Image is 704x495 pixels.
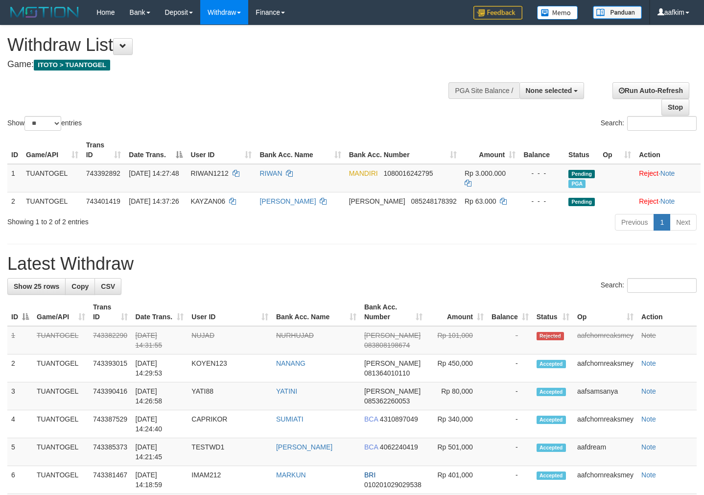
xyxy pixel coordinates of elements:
[364,341,410,349] span: Copy 083808198674 to clipboard
[132,326,188,354] td: [DATE] 14:31:55
[22,136,82,164] th: Game/API: activate to sort column ascending
[89,410,132,438] td: 743387529
[276,471,306,479] a: MARKUN
[89,438,132,466] td: 743385373
[573,326,637,354] td: aafchornreaksmey
[519,82,585,99] button: None selected
[132,354,188,382] td: [DATE] 14:29:53
[641,359,656,367] a: Note
[7,192,22,210] td: 2
[129,197,179,205] span: [DATE] 14:37:26
[426,326,488,354] td: Rp 101,000
[132,410,188,438] td: [DATE] 14:24:40
[635,192,701,210] td: ·
[465,197,496,205] span: Rp 63.000
[426,466,488,494] td: Rp 401,000
[7,254,697,274] h1: Latest Withdraw
[599,136,635,164] th: Op: activate to sort column ascending
[33,466,89,494] td: TUANTOGEL
[89,326,132,354] td: 743382290
[7,5,82,20] img: MOTION_logo.png
[187,136,256,164] th: User ID: activate to sort column ascending
[364,369,410,377] span: Copy 081364010110 to clipboard
[533,298,573,326] th: Status: activate to sort column ascending
[89,354,132,382] td: 743393015
[639,169,658,177] a: Reject
[426,354,488,382] td: Rp 450,000
[7,136,22,164] th: ID
[573,382,637,410] td: aafsamsanya
[660,197,675,205] a: Note
[33,410,89,438] td: TUANTOGEL
[276,387,297,395] a: YATINI
[380,443,418,451] span: Copy 4062240419 to clipboard
[256,136,345,164] th: Bank Acc. Name: activate to sort column ascending
[89,466,132,494] td: 743381467
[259,169,282,177] a: RIWAN
[573,410,637,438] td: aafchornreaksmey
[364,415,378,423] span: BCA
[537,444,566,452] span: Accepted
[33,354,89,382] td: TUANTOGEL
[82,136,125,164] th: Trans ID: activate to sort column ascending
[488,354,533,382] td: -
[523,168,561,178] div: - - -
[641,471,656,479] a: Note
[635,136,701,164] th: Action
[488,326,533,354] td: -
[612,82,689,99] a: Run Auto-Refresh
[132,466,188,494] td: [DATE] 14:18:59
[101,283,115,290] span: CSV
[33,438,89,466] td: TUANTOGEL
[519,136,564,164] th: Balance
[465,169,506,177] span: Rp 3.000.000
[601,116,697,131] label: Search:
[627,116,697,131] input: Search:
[132,298,188,326] th: Date Trans.: activate to sort column ascending
[639,197,658,205] a: Reject
[564,136,599,164] th: Status
[661,99,689,116] a: Stop
[190,169,228,177] span: RIWAN1212
[380,415,418,423] span: Copy 4310897049 to clipboard
[615,214,654,231] a: Previous
[364,471,375,479] span: BRI
[360,298,426,326] th: Bank Acc. Number: activate to sort column ascending
[537,332,564,340] span: Rejected
[364,443,378,451] span: BCA
[7,382,33,410] td: 3
[276,359,305,367] a: NANANG
[7,60,460,70] h4: Game:
[488,410,533,438] td: -
[71,283,89,290] span: Copy
[411,197,456,205] span: Copy 085248178392 to clipboard
[33,382,89,410] td: TUANTOGEL
[7,298,33,326] th: ID: activate to sort column descending
[22,164,82,192] td: TUANTOGEL
[276,331,314,339] a: NURHUJAD
[188,382,272,410] td: YATI88
[276,443,332,451] a: [PERSON_NAME]
[33,298,89,326] th: Game/API: activate to sort column ascending
[526,87,572,94] span: None selected
[7,164,22,192] td: 1
[641,443,656,451] a: Note
[537,6,578,20] img: Button%20Memo.svg
[86,197,120,205] span: 743401419
[426,410,488,438] td: Rp 340,000
[7,354,33,382] td: 2
[537,471,566,480] span: Accepted
[573,466,637,494] td: aafchornreaksmey
[426,298,488,326] th: Amount: activate to sort column ascending
[426,438,488,466] td: Rp 501,000
[349,169,378,177] span: MANDIRI
[345,136,461,164] th: Bank Acc. Number: activate to sort column ascending
[89,382,132,410] td: 743390416
[188,410,272,438] td: CAPRIKOR
[473,6,522,20] img: Feedback.jpg
[94,278,121,295] a: CSV
[637,298,697,326] th: Action
[641,331,656,339] a: Note
[641,387,656,395] a: Note
[641,415,656,423] a: Note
